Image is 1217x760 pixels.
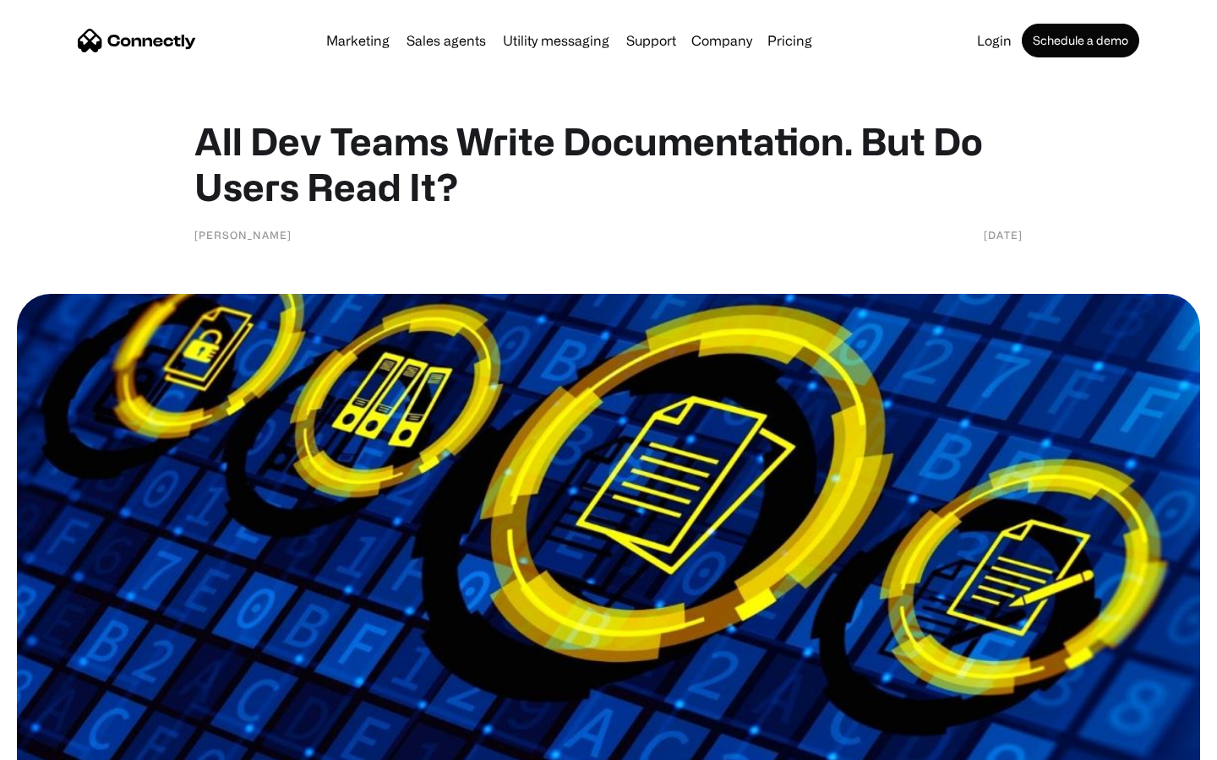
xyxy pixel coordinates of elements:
[686,29,757,52] div: Company
[319,34,396,47] a: Marketing
[400,34,493,47] a: Sales agents
[984,226,1023,243] div: [DATE]
[194,226,292,243] div: [PERSON_NAME]
[34,730,101,754] ul: Language list
[970,34,1018,47] a: Login
[619,34,683,47] a: Support
[1022,24,1139,57] a: Schedule a demo
[78,28,196,53] a: home
[761,34,819,47] a: Pricing
[496,34,616,47] a: Utility messaging
[194,118,1023,209] h1: All Dev Teams Write Documentation. But Do Users Read It?
[691,29,752,52] div: Company
[17,730,101,754] aside: Language selected: English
